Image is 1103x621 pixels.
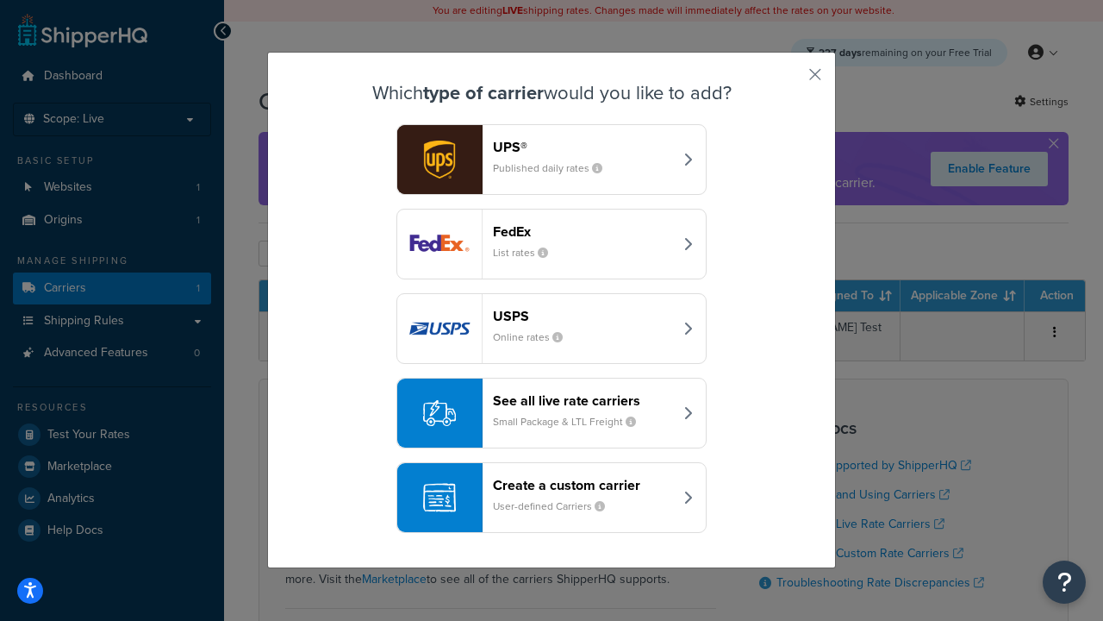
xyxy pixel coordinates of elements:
img: usps logo [397,294,482,363]
header: Create a custom carrier [493,477,673,493]
button: fedEx logoFedExList rates [396,209,707,279]
small: Published daily rates [493,160,616,176]
button: Create a custom carrierUser-defined Carriers [396,462,707,533]
h3: Which would you like to add? [311,83,792,103]
small: User-defined Carriers [493,499,619,514]
small: Online rates [493,329,576,345]
small: List rates [493,245,562,260]
small: Small Package & LTL Freight [493,414,650,430]
img: ups logo [397,125,482,194]
img: icon-carrier-liverate-becf4550.svg [423,397,456,430]
img: icon-carrier-custom-c93b8a24.svg [423,481,456,514]
header: See all live rate carriers [493,392,673,409]
header: UPS® [493,139,673,155]
header: FedEx [493,223,673,240]
button: ups logoUPS®Published daily rates [396,124,707,195]
strong: type of carrier [423,78,544,107]
img: fedEx logo [397,210,482,279]
button: usps logoUSPSOnline rates [396,293,707,364]
button: See all live rate carriersSmall Package & LTL Freight [396,378,707,448]
header: USPS [493,308,673,324]
button: Open Resource Center [1043,561,1086,604]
